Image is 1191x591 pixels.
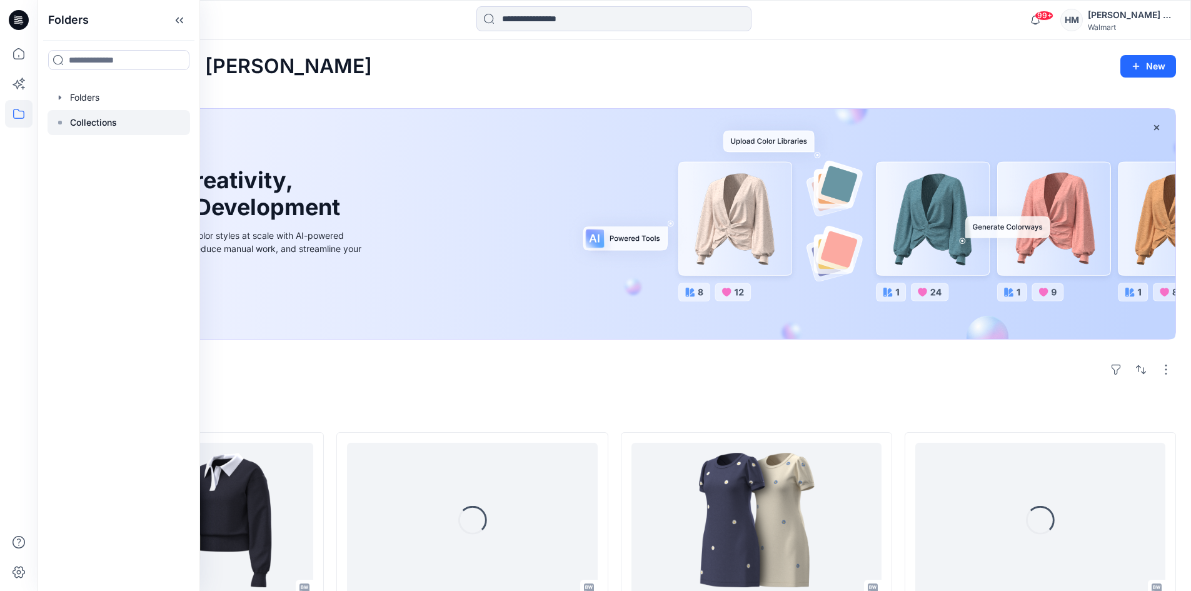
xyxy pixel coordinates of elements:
span: 99+ [1035,11,1053,21]
div: [PERSON_NAME] Missy Team [1088,8,1175,23]
div: Walmart [1088,23,1175,32]
h1: Unleash Creativity, Speed Up Development [83,167,346,221]
h2: Welcome back, [PERSON_NAME] [53,55,372,78]
div: Explore ideas faster and recolor styles at scale with AI-powered tools that boost creativity, red... [83,229,364,268]
p: Collections [70,115,117,130]
a: Discover more [83,283,364,308]
button: New [1120,55,1176,78]
h4: Styles [53,405,1176,420]
div: HM [1060,9,1083,31]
